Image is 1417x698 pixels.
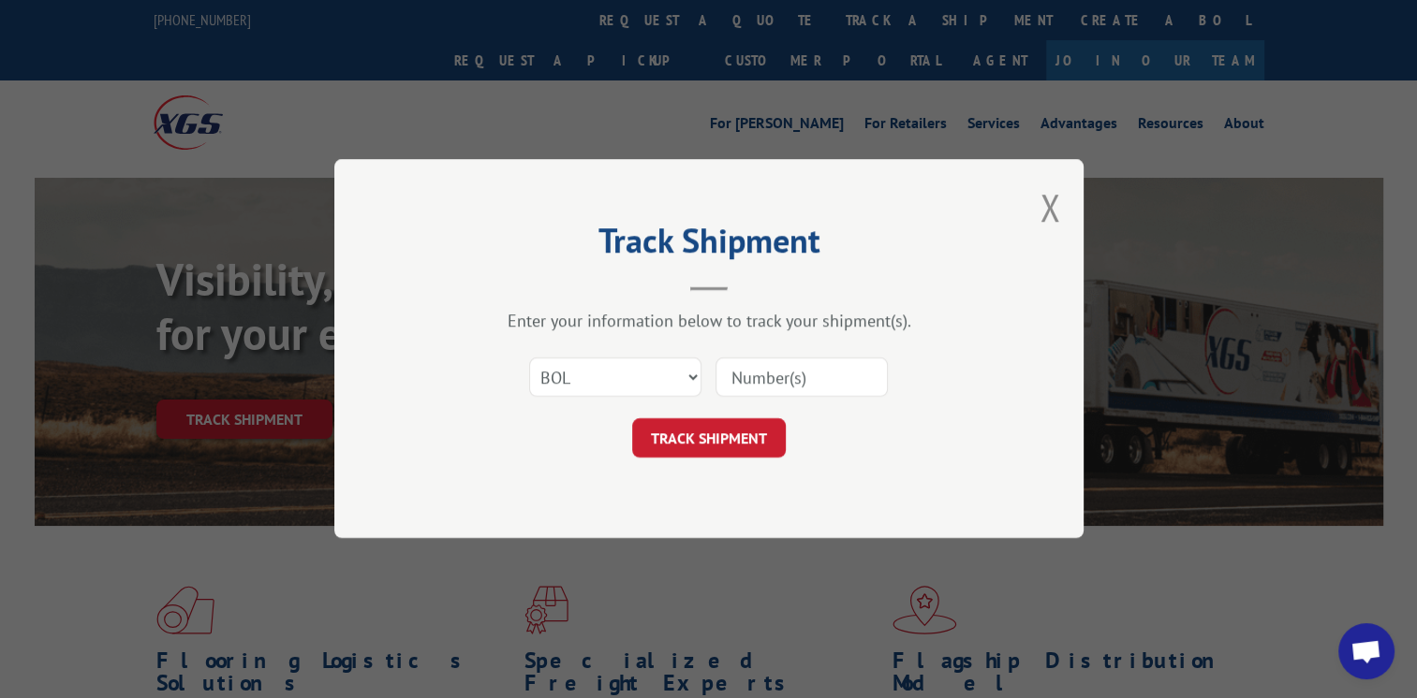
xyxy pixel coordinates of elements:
button: Close modal [1040,182,1060,232]
div: Enter your information below to track your shipment(s). [428,311,990,332]
h2: Track Shipment [428,227,990,263]
input: Number(s) [716,358,888,398]
div: Open chat [1338,623,1395,679]
button: TRACK SHIPMENT [632,419,786,458]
